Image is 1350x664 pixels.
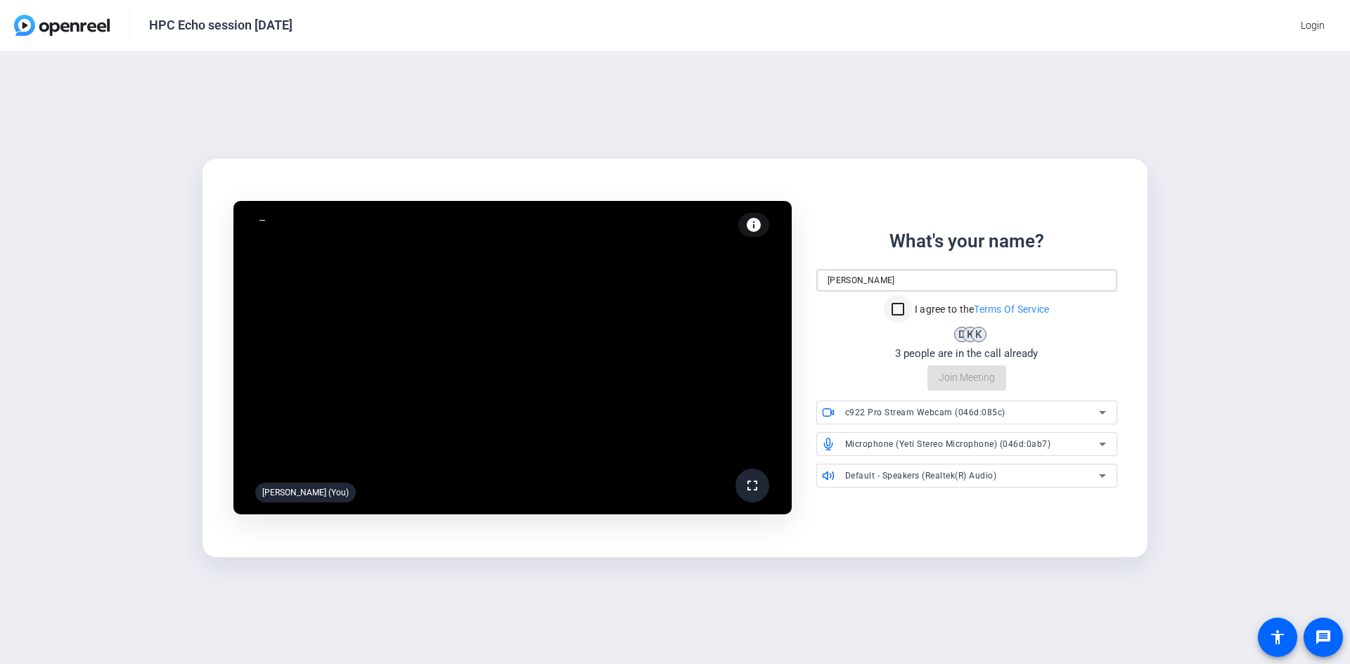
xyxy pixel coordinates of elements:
[745,216,762,233] mat-icon: info
[845,439,1051,449] span: Microphone (Yeti Stereo Microphone) (046d:0ab7)
[14,15,110,36] img: OpenReel logo
[828,272,1106,289] input: Your name
[1315,629,1332,646] mat-icon: message
[744,477,761,494] mat-icon: fullscreen
[149,17,292,34] div: HPC Echo session [DATE]
[974,304,1049,315] a: Terms Of Service
[1269,629,1286,646] mat-icon: accessibility
[889,228,1044,255] div: What's your name?
[1290,13,1336,38] button: Login
[845,471,997,481] span: Default - Speakers (Realtek(R) Audio)
[1301,18,1325,33] span: Login
[912,302,1050,316] label: I agree to the
[845,408,1005,417] span: c922 Pro Stream Webcam (046d:085c)
[895,346,1038,362] div: 3 people are in the call already
[963,327,978,342] div: K
[971,327,986,342] div: K
[255,483,356,502] div: [PERSON_NAME] (You)
[954,327,970,342] div: D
